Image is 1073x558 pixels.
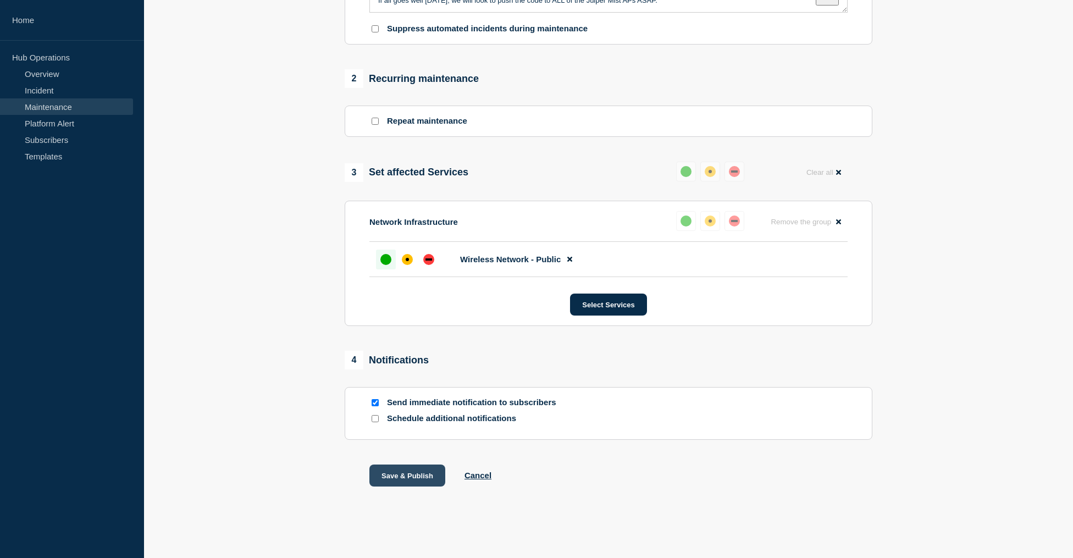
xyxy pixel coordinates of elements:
[372,118,379,125] input: Repeat maintenance
[700,211,720,231] button: affected
[372,399,379,406] input: Send immediate notification to subscribers
[387,413,563,424] p: Schedule additional notifications
[676,211,696,231] button: up
[460,255,561,264] span: Wireless Network - Public
[771,218,831,226] span: Remove the group
[345,351,363,369] span: 4
[345,163,363,182] span: 3
[369,217,458,226] p: Network Infrastructure
[676,162,696,181] button: up
[345,163,468,182] div: Set affected Services
[369,465,445,487] button: Save & Publish
[570,294,646,316] button: Select Services
[724,211,744,231] button: down
[345,69,363,88] span: 2
[380,254,391,265] div: up
[464,471,491,480] button: Cancel
[387,397,563,408] p: Send immediate notification to subscribers
[764,211,848,233] button: Remove the group
[681,216,692,226] div: up
[387,24,588,34] p: Suppress automated incidents during maintenance
[800,162,848,183] button: Clear all
[372,25,379,32] input: Suppress automated incidents during maintenance
[681,166,692,177] div: up
[345,69,479,88] div: Recurring maintenance
[345,351,429,369] div: Notifications
[423,254,434,265] div: down
[372,415,379,422] input: Schedule additional notifications
[402,254,413,265] div: affected
[705,216,716,226] div: affected
[705,166,716,177] div: affected
[729,166,740,177] div: down
[724,162,744,181] button: down
[387,116,467,126] p: Repeat maintenance
[729,216,740,226] div: down
[700,162,720,181] button: affected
